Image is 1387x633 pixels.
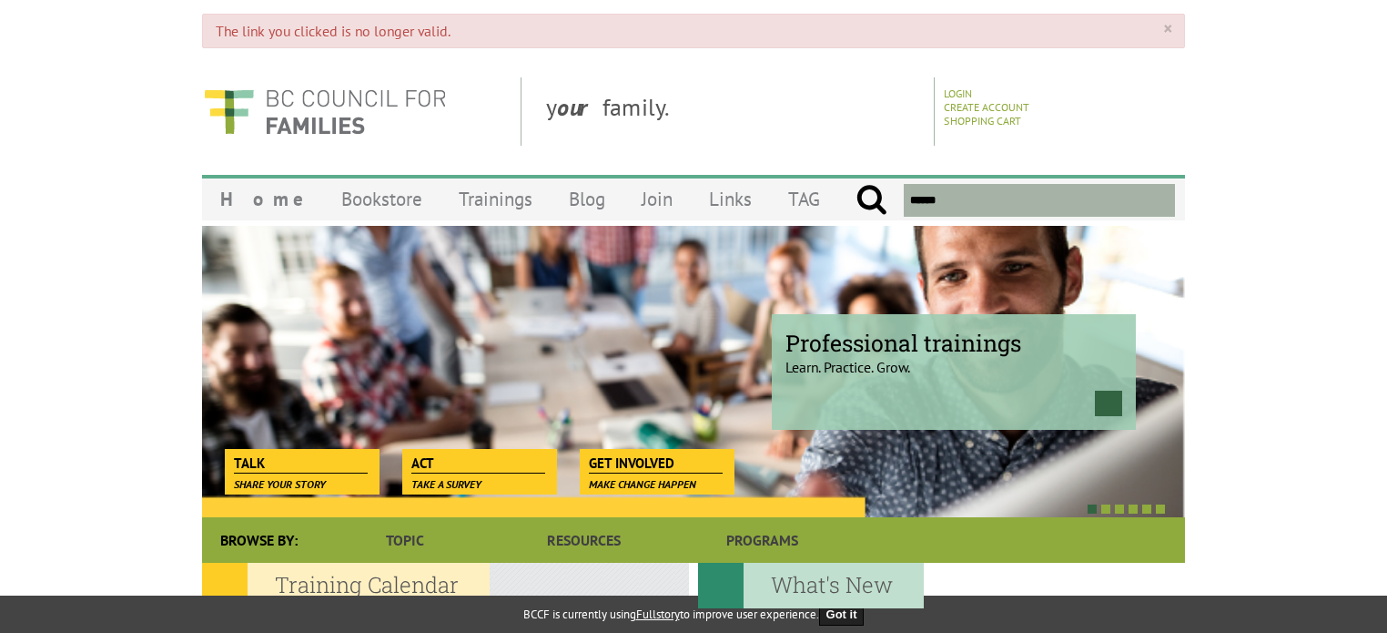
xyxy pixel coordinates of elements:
a: Resources [494,517,673,563]
button: Got it [819,603,865,626]
a: Blog [551,178,623,220]
a: Act Take a survey [402,449,554,475]
span: Professional trainings [785,328,1122,358]
a: Fullstory [636,607,680,622]
a: Shopping Cart [944,114,1021,128]
div: The link you clicked is no longer valid. [202,14,1185,48]
div: Browse By: [202,517,316,563]
a: Create Account [944,100,1029,114]
a: Login [944,87,972,100]
span: Get Involved [589,454,723,474]
a: Join [623,178,691,220]
a: Trainings [440,178,551,220]
a: Programs [673,517,852,563]
a: Talk Share your story [225,449,377,475]
span: Take a survey [411,477,481,491]
span: Share your story [234,477,326,491]
span: Act [411,454,545,474]
p: Learn. Practice. Grow. [785,342,1122,376]
a: Get Involved Make change happen [580,449,732,475]
input: Submit [855,184,887,217]
a: Topic [316,517,494,563]
span: Talk [234,454,368,474]
h2: Training Calendar [202,563,490,608]
a: Links [691,178,770,220]
strong: our [557,92,602,122]
a: TAG [770,178,838,220]
a: Home [202,178,323,220]
h2: What's New [698,563,924,608]
img: BC Council for FAMILIES [202,77,448,146]
a: Bookstore [323,178,440,220]
div: y family. [532,77,935,146]
span: Make change happen [589,477,696,491]
a: × [1163,20,1171,38]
